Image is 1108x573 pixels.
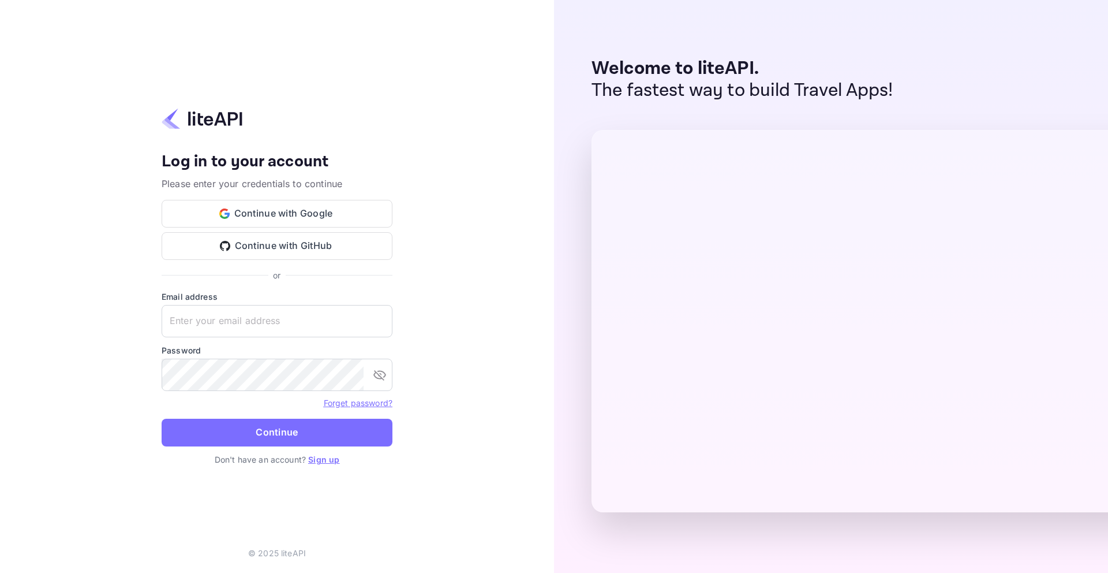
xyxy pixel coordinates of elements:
input: Enter your email address [162,305,392,337]
h4: Log in to your account [162,152,392,172]
label: Email address [162,291,392,303]
p: Please enter your credentials to continue [162,177,392,191]
button: Continue [162,419,392,447]
p: © 2025 liteAPI [248,547,306,559]
p: Welcome to liteAPI. [592,58,893,80]
a: Sign up [308,455,339,464]
button: Continue with GitHub [162,232,392,260]
img: liteapi [162,107,242,130]
a: Forget password? [324,397,392,408]
p: The fastest way to build Travel Apps! [592,80,893,102]
button: toggle password visibility [368,363,391,386]
a: Forget password? [324,398,392,408]
label: Password [162,344,392,356]
p: or [273,269,280,281]
p: Don't have an account? [162,453,392,466]
button: Continue with Google [162,200,392,228]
